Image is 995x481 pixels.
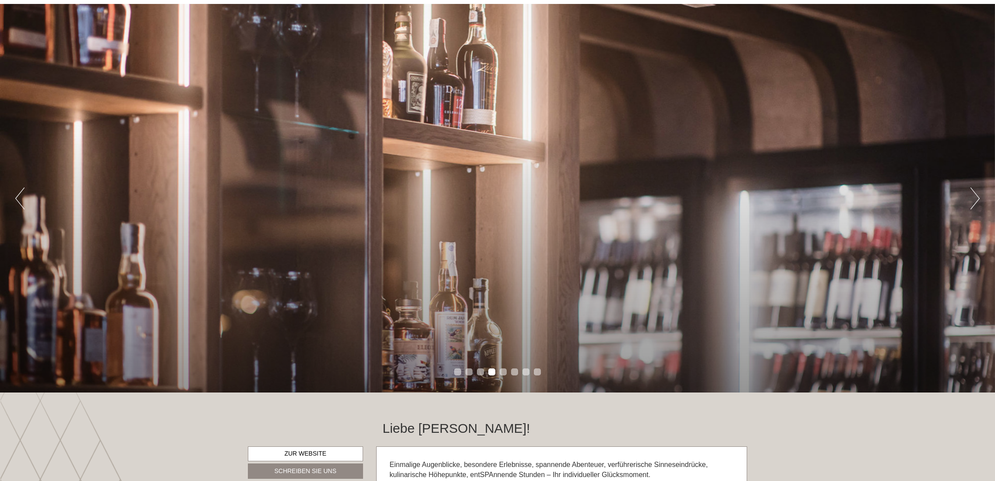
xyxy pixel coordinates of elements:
[248,463,363,479] a: Schreiben Sie uns
[15,187,25,209] button: Previous
[383,421,530,435] h1: Liebe [PERSON_NAME]!
[970,187,980,209] button: Next
[390,460,734,480] p: Einmalige Augenblicke, besondere Erlebnisse, spannende Abenteuer, verführerische Sinneseindrücke,...
[248,446,363,461] a: Zur Website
